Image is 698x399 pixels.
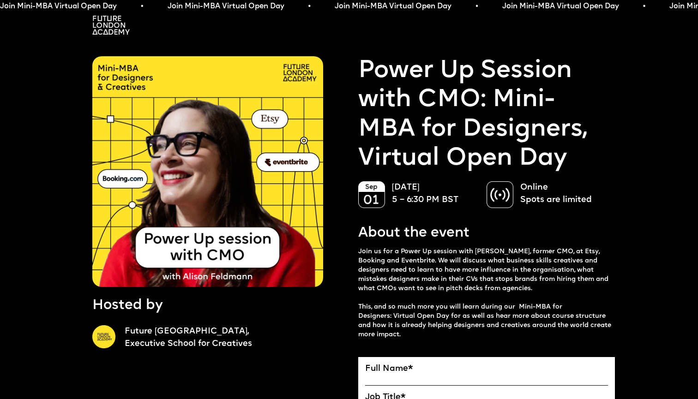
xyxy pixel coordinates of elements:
p: [DATE] 5 – 6:30 PM BST [392,181,477,206]
p: Online Spots are limited [520,181,606,206]
img: A yellow circle with Future London Academy logo [92,325,115,348]
span: • [446,2,449,11]
span: • [278,2,281,11]
p: Join us for a Power Up session with [PERSON_NAME], former CMO, at Etsy, Booking and Eventbrite. W... [358,247,615,339]
a: Power Up Session with CMO: Mini-MBA for Designers, [358,56,615,144]
a: Future [GEOGRAPHIC_DATA],Executive School for Creatives [125,325,349,350]
span: • [111,2,114,11]
p: Hosted by [92,296,163,316]
span: • [613,2,616,11]
p: About the event [358,224,469,243]
p: Virtual Open Day [358,56,615,173]
img: A logo saying in 3 lines: Future London Academy [92,16,130,35]
label: Full Name [365,364,608,374]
